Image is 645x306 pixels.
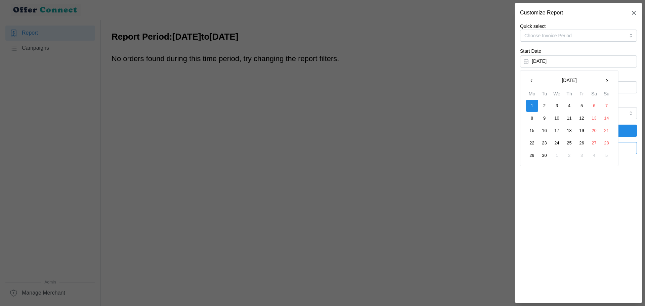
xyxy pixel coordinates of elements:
[576,125,588,137] button: 19 September 2025
[601,137,613,149] button: 28 September 2025
[551,137,563,149] button: 24 September 2025
[563,125,575,137] button: 18 September 2025
[588,112,600,124] button: 13 September 2025
[588,137,600,149] button: 27 September 2025
[576,100,588,112] button: 5 September 2025
[526,112,538,124] button: 8 September 2025
[601,112,613,124] button: 14 September 2025
[588,100,600,112] button: 6 September 2025
[539,112,551,124] button: 9 September 2025
[588,90,600,100] th: Sa
[576,149,588,162] button: 3 October 2025
[526,137,538,149] button: 22 September 2025
[551,149,563,162] button: 1 October 2025
[600,90,613,100] th: Su
[551,112,563,124] button: 10 September 2025
[520,23,637,30] p: Quick select
[526,125,538,137] button: 15 September 2025
[539,149,551,162] button: 30 September 2025
[526,100,538,112] button: 1 September 2025
[526,149,538,162] button: 29 September 2025
[601,100,613,112] button: 7 September 2025
[563,137,575,149] button: 25 September 2025
[524,33,572,38] span: Choose Invoice Period
[539,125,551,137] button: 16 September 2025
[520,10,563,15] h2: Customize Report
[551,90,563,100] th: We
[539,137,551,149] button: 23 September 2025
[526,90,538,100] th: Mo
[538,75,601,87] button: [DATE]
[563,112,575,124] button: 11 September 2025
[576,112,588,124] button: 12 September 2025
[551,125,563,137] button: 17 September 2025
[576,137,588,149] button: 26 September 2025
[563,100,575,112] button: 4 September 2025
[575,90,588,100] th: Fr
[520,48,541,55] label: Start Date
[588,149,600,162] button: 4 October 2025
[588,125,600,137] button: 20 September 2025
[539,100,551,112] button: 2 September 2025
[563,90,575,100] th: Th
[601,149,613,162] button: 5 October 2025
[601,125,613,137] button: 21 September 2025
[563,149,575,162] button: 2 October 2025
[520,55,637,68] button: [DATE]
[538,90,551,100] th: Tu
[551,100,563,112] button: 3 September 2025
